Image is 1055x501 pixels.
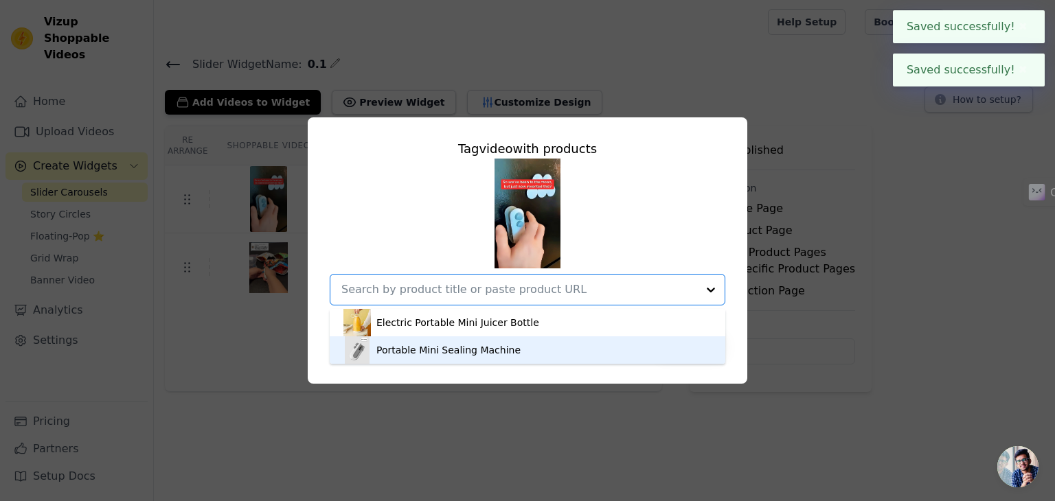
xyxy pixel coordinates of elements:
[893,54,1045,86] div: Saved successfully!
[376,316,539,329] div: Electric Portable Mini Juicer Bottle
[341,281,697,298] input: Search by product title or paste product URL
[343,309,371,336] img: product thumbnail
[893,10,1045,43] div: Saved successfully!
[997,446,1039,487] a: Open chat
[343,336,371,364] img: product thumbnail
[376,343,521,357] div: Portable Mini Sealing Machine
[495,159,560,268] img: tn-4f1825ec15394885ad946af0e5aa1de4.png
[330,139,725,159] div: Tag video with products
[1015,62,1031,78] button: Close
[1015,19,1031,35] button: Close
